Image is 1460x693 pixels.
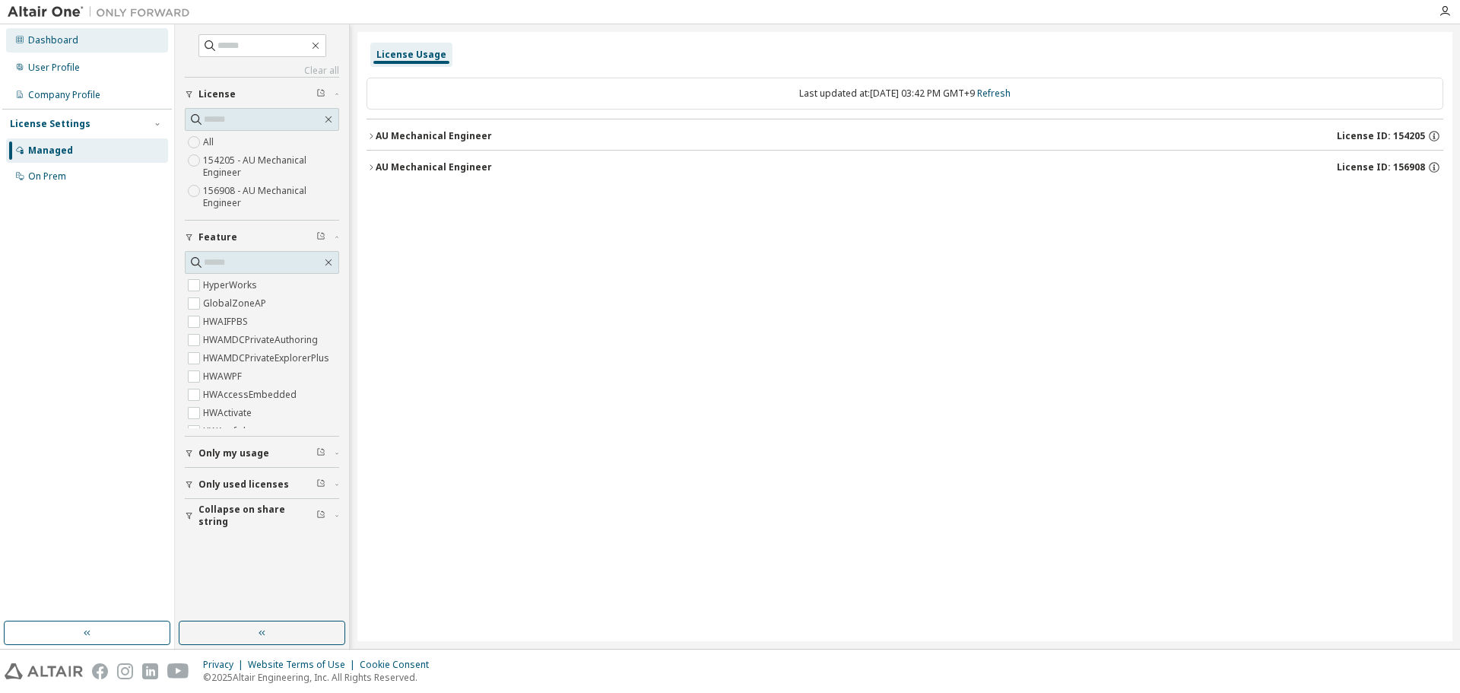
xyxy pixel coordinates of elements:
label: HWAWPF [203,367,245,386]
span: Only used licenses [198,478,289,491]
span: License [198,88,236,100]
label: HWAMDCPrivateExplorerPlus [203,349,332,367]
div: Dashboard [28,34,78,46]
span: Clear filter [316,88,325,100]
div: Last updated at: [DATE] 03:42 PM GMT+9 [367,78,1443,110]
span: Clear filter [316,447,325,459]
button: Only my usage [185,437,339,470]
div: Cookie Consent [360,659,438,671]
a: Clear all [185,65,339,77]
img: Altair One [8,5,198,20]
span: License ID: 154205 [1337,130,1425,142]
span: Clear filter [316,510,325,522]
label: 156908 - AU Mechanical Engineer [203,182,339,212]
button: Feature [185,221,339,254]
span: Collapse on share string [198,504,316,528]
img: instagram.svg [117,663,133,679]
div: Website Terms of Use [248,659,360,671]
label: HWAcufwh [203,422,252,440]
span: Clear filter [316,231,325,243]
label: HWAIFPBS [203,313,251,331]
label: GlobalZoneAP [203,294,269,313]
label: All [203,133,217,151]
div: User Profile [28,62,80,74]
label: HWAMDCPrivateAuthoring [203,331,321,349]
a: Refresh [977,87,1011,100]
div: Company Profile [28,89,100,101]
div: AU Mechanical Engineer [376,130,492,142]
button: Only used licenses [185,468,339,501]
span: Only my usage [198,447,269,459]
label: HWAccessEmbedded [203,386,300,404]
label: HWActivate [203,404,255,422]
p: © 2025 Altair Engineering, Inc. All Rights Reserved. [203,671,438,684]
div: Privacy [203,659,248,671]
span: Clear filter [316,478,325,491]
button: Collapse on share string [185,499,339,532]
div: License Usage [376,49,446,61]
img: altair_logo.svg [5,663,83,679]
div: AU Mechanical Engineer [376,161,492,173]
label: 154205 - AU Mechanical Engineer [203,151,339,182]
button: License [185,78,339,111]
img: linkedin.svg [142,663,158,679]
div: License Settings [10,118,90,130]
span: License ID: 156908 [1337,161,1425,173]
button: AU Mechanical EngineerLicense ID: 156908 [367,151,1443,184]
img: youtube.svg [167,663,189,679]
label: HyperWorks [203,276,260,294]
div: Managed [28,145,73,157]
div: On Prem [28,170,66,183]
span: Feature [198,231,237,243]
img: facebook.svg [92,663,108,679]
button: AU Mechanical EngineerLicense ID: 154205 [367,119,1443,153]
